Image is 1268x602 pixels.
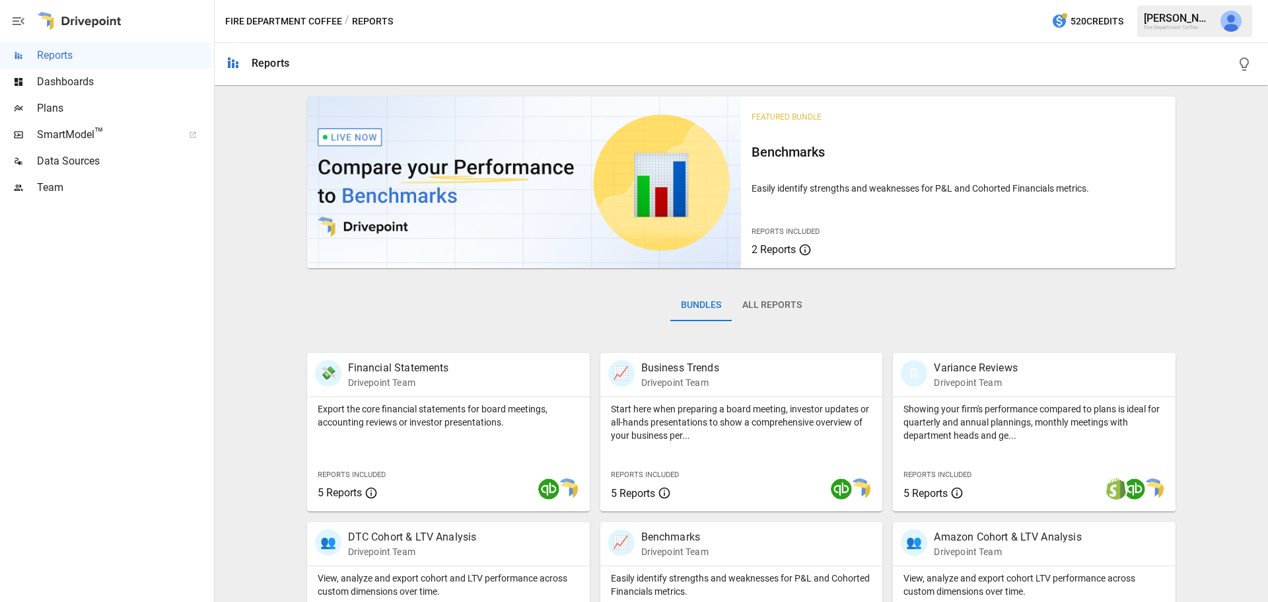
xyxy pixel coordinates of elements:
p: View, analyze and export cohort and LTV performance across custom dimensions over time. [318,572,579,598]
span: Reports Included [903,470,971,479]
span: ™ [94,125,104,141]
p: DTC Cohort & LTV Analysis [348,529,477,545]
div: 👥 [901,529,927,556]
button: 520Credits [1046,9,1129,34]
div: 👥 [315,529,341,556]
span: 5 Reports [903,487,948,500]
div: [PERSON_NAME] [1144,12,1213,24]
img: quickbooks [1124,478,1145,500]
p: Variance Reviews [934,360,1017,376]
img: Stacey Helbig [1220,11,1242,32]
div: Reports [252,57,289,69]
div: 💸 [315,360,341,387]
p: Easily identify strengths and weaknesses for P&L and Cohorted Financials metrics. [752,182,1165,195]
p: Start here when preparing a board meeting, investor updates or all-hands presentations to show a ... [611,402,872,442]
p: Amazon Cohort & LTV Analysis [934,529,1081,545]
p: Business Trends [641,360,719,376]
div: 📈 [608,529,635,556]
span: Team [37,180,211,196]
span: 5 Reports [611,487,655,500]
img: quickbooks [831,478,852,500]
p: Export the core financial statements for board meetings, accounting reviews or investor presentat... [318,402,579,429]
span: Reports [37,48,211,63]
p: Showing your firm's performance compared to plans is ideal for quarterly and annual plannings, mo... [903,402,1165,442]
span: 2 Reports [752,243,796,256]
p: Financial Statements [348,360,449,376]
span: Plans [37,100,211,116]
span: Reports Included [318,470,386,479]
span: 5 Reports [318,486,362,499]
span: Data Sources [37,153,211,169]
div: 📈 [608,360,635,387]
span: Featured Bundle [752,112,822,122]
button: Stacey Helbig [1213,3,1250,40]
div: 🗓 [901,360,927,387]
div: / [345,13,349,30]
h6: Benchmarks [752,141,1165,163]
p: View, analyze and export cohort LTV performance across custom dimensions over time. [903,572,1165,598]
img: quickbooks [538,478,559,500]
span: Reports Included [752,227,820,236]
img: video thumbnail [307,96,742,268]
span: SmartModel [37,127,174,143]
p: Drivepoint Team [348,376,449,389]
span: Dashboards [37,74,211,90]
button: All Reports [732,289,812,321]
p: Drivepoint Team [641,545,709,558]
p: Drivepoint Team [934,545,1081,558]
p: Benchmarks [641,529,709,545]
img: smart model [849,478,870,500]
p: Easily identify strengths and weaknesses for P&L and Cohorted Financials metrics. [611,572,872,598]
span: Reports Included [611,470,679,479]
img: smart model [557,478,578,500]
img: shopify [1106,478,1127,500]
img: smart model [1143,478,1164,500]
p: Drivepoint Team [934,376,1017,389]
button: Bundles [670,289,732,321]
p: Drivepoint Team [641,376,719,389]
span: 520 Credits [1071,13,1123,30]
p: Drivepoint Team [348,545,477,558]
button: Fire Department Coffee [225,13,342,30]
div: Fire Department Coffee [1144,24,1213,30]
